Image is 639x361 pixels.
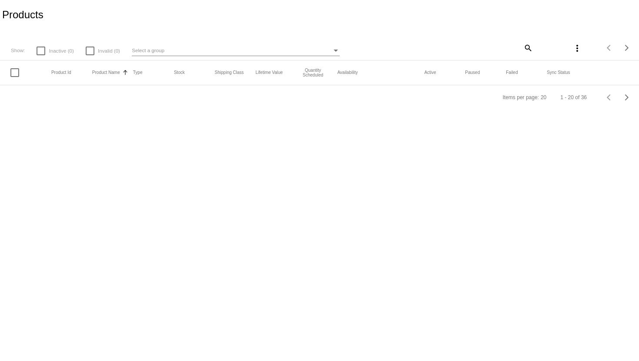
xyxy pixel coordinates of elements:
button: Change sorting for ShippingClass [215,70,244,75]
div: 20 [541,94,546,100]
mat-header-cell: Availability [337,70,424,75]
button: Next page [618,39,636,57]
span: Show: [11,47,25,53]
button: Change sorting for ProductType [133,70,143,75]
mat-icon: search [522,41,533,54]
mat-icon: more_vert [572,43,582,53]
button: Change sorting for LifetimeValue [256,70,283,75]
button: Previous page [601,89,618,106]
span: Invalid (0) [98,46,120,56]
button: Change sorting for TotalQuantityScheduledPaused [465,70,480,75]
button: Change sorting for ProductName [92,70,120,75]
span: Select a group [132,47,164,53]
button: Change sorting for TotalQuantityScheduledActive [424,70,436,75]
button: Change sorting for TotalQuantityFailed [506,70,518,75]
button: Change sorting for ExternalId [51,70,71,75]
div: Items per page: [503,94,539,100]
button: Change sorting for ValidationErrorCode [547,70,570,75]
button: Change sorting for StockLevel [174,70,185,75]
h2: Products [2,9,43,21]
button: Next page [618,89,636,106]
div: 1 - 20 of 36 [560,94,587,100]
button: Previous page [601,39,618,57]
mat-select: Select a group [132,45,340,56]
button: Change sorting for QuantityScheduled [296,68,329,77]
span: Inactive (0) [49,46,74,56]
